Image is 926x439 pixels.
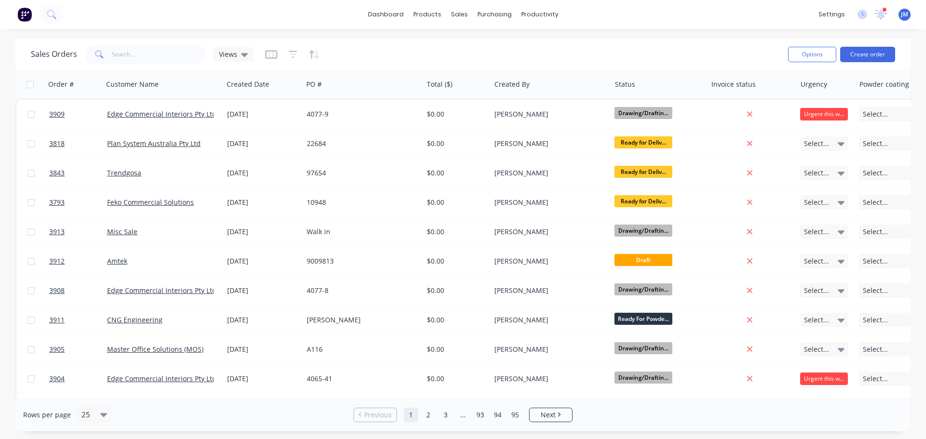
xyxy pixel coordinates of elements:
[615,80,635,89] div: Status
[112,45,206,64] input: Search...
[49,109,65,119] span: 3909
[804,256,829,266] span: Select...
[427,286,483,295] div: $0.00
[863,198,888,207] span: Select...
[508,408,522,422] a: Page 95
[494,80,530,89] div: Created By
[427,315,483,325] div: $0.00
[227,286,299,295] div: [DATE]
[490,408,505,422] a: Page 94
[614,313,672,325] span: Ready For Powde...
[427,227,483,237] div: $0.00
[517,7,563,22] div: productivity
[804,198,829,207] span: Select...
[427,109,483,119] div: $0.00
[49,335,107,364] a: 3905
[427,374,483,384] div: $0.00
[227,139,299,148] div: [DATE]
[307,345,414,354] div: A116
[863,168,888,178] span: Select...
[494,256,601,266] div: [PERSON_NAME]
[427,168,483,178] div: $0.00
[473,7,517,22] div: purchasing
[107,374,217,383] a: Edge Commercial Interiors Pty Ltd
[364,410,392,420] span: Previous
[49,306,107,334] a: 3911
[49,198,65,207] span: 3793
[804,227,829,237] span: Select...
[438,408,453,422] a: Page 3
[863,286,888,295] span: Select...
[363,7,409,22] a: dashboard
[427,139,483,148] div: $0.00
[863,227,888,237] span: Select...
[227,80,269,89] div: Created Date
[494,109,601,119] div: [PERSON_NAME]
[49,188,107,217] a: 3793
[494,139,601,148] div: [PERSON_NAME]
[350,408,576,422] ul: Pagination
[840,47,895,62] button: Create order
[494,198,601,207] div: [PERSON_NAME]
[614,254,672,266] span: Draft
[427,256,483,266] div: $0.00
[863,109,888,119] span: Select...
[227,227,299,237] div: [DATE]
[307,198,414,207] div: 10948
[307,109,414,119] div: 4077-9
[49,247,107,276] a: 3912
[307,286,414,295] div: 4077-8
[863,345,888,354] span: Select...
[614,283,672,295] span: Drawing/Draftin...
[494,168,601,178] div: [PERSON_NAME]
[307,374,414,384] div: 4065-41
[614,107,672,119] span: Drawing/Draftin...
[49,315,65,325] span: 3911
[307,168,414,178] div: 97654
[530,410,572,420] a: Next page
[307,315,414,325] div: [PERSON_NAME]
[227,168,299,178] div: [DATE]
[614,195,672,207] span: Ready for Deliv...
[614,225,672,237] span: Drawing/Draftin...
[227,374,299,384] div: [DATE]
[494,286,601,295] div: [PERSON_NAME]
[711,80,756,89] div: Invoice status
[227,345,299,354] div: [DATE]
[614,372,672,384] span: Drawing/Draftin...
[107,139,201,148] a: Plan System Australia Pty Ltd
[307,227,414,237] div: Walk in
[863,315,888,325] span: Select...
[427,345,483,354] div: $0.00
[409,7,446,22] div: products
[421,408,436,422] a: Page 2
[788,47,836,62] button: Options
[107,256,127,266] a: Amtek
[49,286,65,295] span: 3908
[107,227,137,236] a: Misc Sale
[800,108,848,120] div: Urgent this week
[49,227,65,237] span: 3913
[106,80,159,89] div: Customer Name
[494,374,601,384] div: [PERSON_NAME]
[614,166,672,178] span: Ready for Deliv...
[227,198,299,207] div: [DATE]
[107,198,194,207] a: Feko Commercial Solutions
[31,50,77,59] h1: Sales Orders
[227,315,299,325] div: [DATE]
[49,159,107,187] a: 3843
[107,315,163,324] a: CNG Engineering
[863,256,888,266] span: Select...
[219,49,237,59] span: Views
[49,394,107,423] a: 3910
[107,286,217,295] a: Edge Commercial Interiors Pty Ltd
[227,256,299,266] div: [DATE]
[427,80,452,89] div: Total ($)
[107,345,204,354] a: Master Office Solutions (MOS)
[859,80,909,89] div: Powder coating
[456,408,470,422] a: Jump forward
[494,315,601,325] div: [PERSON_NAME]
[307,139,414,148] div: 22684
[801,80,827,89] div: Urgency
[863,374,888,384] span: Select...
